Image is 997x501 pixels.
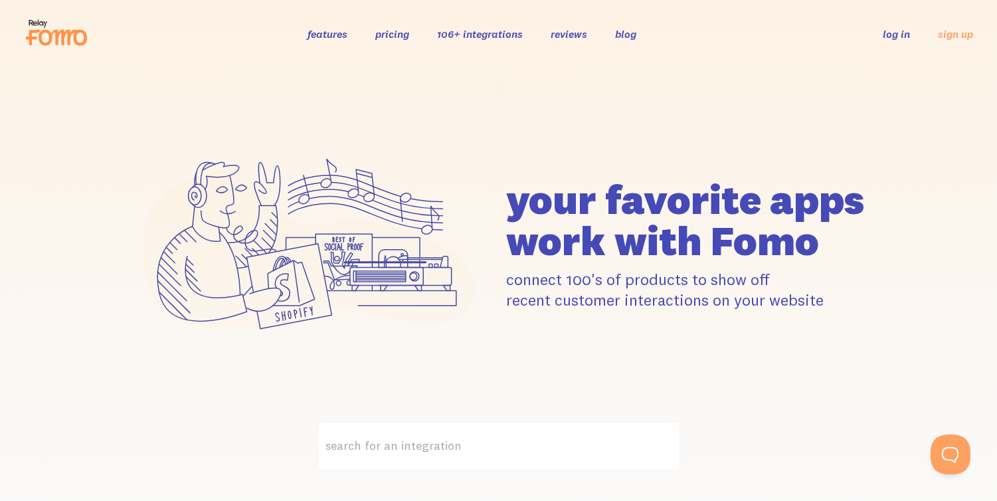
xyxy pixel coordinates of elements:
[308,27,347,41] a: features
[615,27,636,41] a: blog
[317,422,680,470] label: search for an integration
[938,27,973,41] a: sign up
[883,27,910,41] a: log in
[437,27,523,41] a: 106+ integrations
[375,27,409,41] a: pricing
[551,27,587,41] a: reviews
[931,435,970,474] iframe: Help Scout Beacon - Open
[507,179,869,261] h1: your favorite apps work with Fomo
[507,269,869,310] p: connect 100's of products to show off recent customer interactions on your website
